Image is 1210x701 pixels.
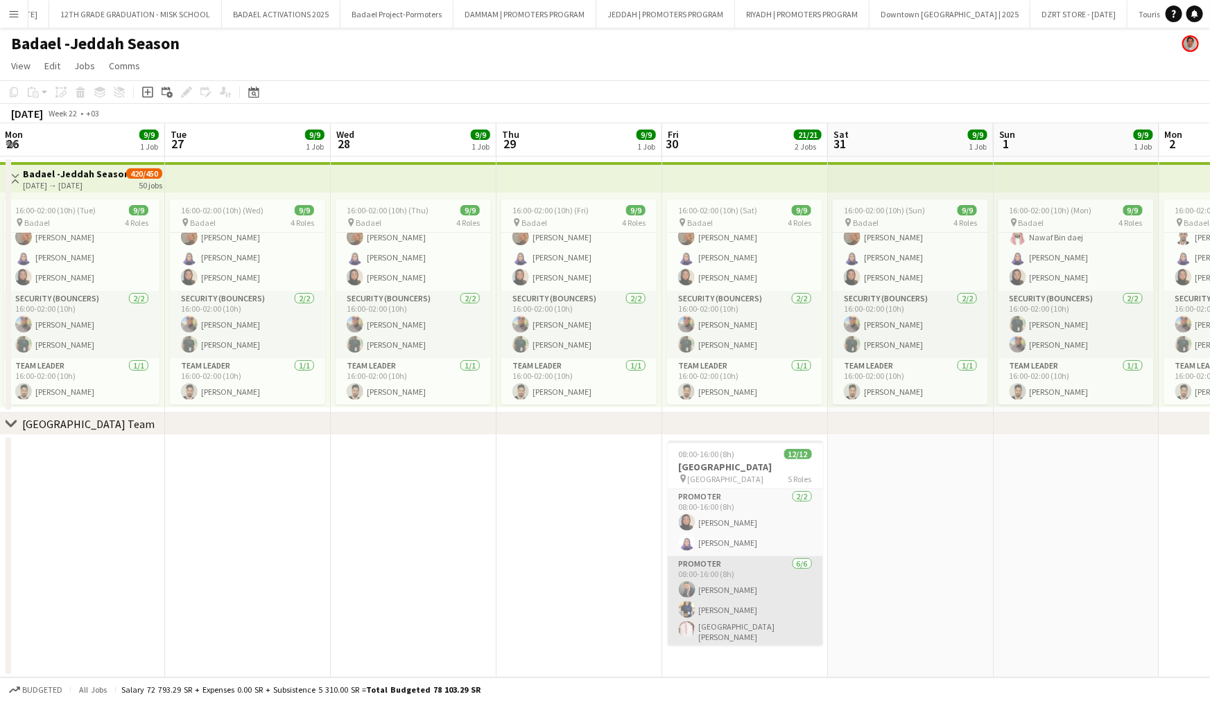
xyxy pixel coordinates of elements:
span: Badael [521,218,547,228]
app-job-card: 16:00-02:00 (10h) (Tue)9/9 Badael4 RolesNawaf Bin daej[PERSON_NAME][PERSON_NAME][PERSON_NAME][PER... [4,199,159,405]
app-card-role: Team Leader1/116:00-02:00 (10h)[PERSON_NAME] [336,358,491,405]
span: Fri [668,128,679,141]
span: 4 Roles [1119,218,1143,228]
span: 12/12 [784,449,812,459]
a: Edit [39,57,66,75]
app-card-role: Security (Bouncers)2/216:00-02:00 (10h)[PERSON_NAME][PERSON_NAME] [667,291,822,358]
app-card-role: Team Leader1/116:00-02:00 (10h)[PERSON_NAME] [4,358,159,405]
span: 16:00-02:00 (10h) (Wed) [181,205,263,215]
app-job-card: 16:00-02:00 (10h) (Sat)9/9 Badael4 RolesNawaf Bin daej[PERSON_NAME][PERSON_NAME][PERSON_NAME][PER... [667,199,822,405]
span: Badael [853,218,879,228]
button: Badael Project-Pormoters [340,1,453,28]
a: View [6,57,36,75]
app-card-role: Security (Bouncers)2/216:00-02:00 (10h)[PERSON_NAME][PERSON_NAME] [999,291,1154,358]
app-card-role: Security (Bouncers)2/216:00-02:00 (10h)[PERSON_NAME][PERSON_NAME] [170,291,325,358]
app-card-role: Security (Bouncers)2/216:00-02:00 (10h)[PERSON_NAME][PERSON_NAME] [833,291,988,358]
span: Badael [190,218,216,228]
div: 1 Job [969,141,987,152]
span: Tue [171,128,187,141]
h3: Badael -Jeddah Season [23,168,126,180]
span: 2 [1163,136,1183,152]
div: 1 Job [637,141,655,152]
app-job-card: 08:00-16:00 (8h)12/12[GEOGRAPHIC_DATA] [GEOGRAPHIC_DATA]5 RolesPROMOTER2/208:00-16:00 (8h)[PERSON... [668,441,823,646]
span: Sun [999,128,1016,141]
span: Badael [24,218,50,228]
app-job-card: 16:00-02:00 (10h) (Mon)9/9 Badael4 Roles[PERSON_NAME][PERSON_NAME]Nawaf Bin daej[PERSON_NAME][PER... [999,199,1154,405]
span: 16:00-02:00 (10h) (Sun) [844,205,925,215]
span: 9/9 [958,205,977,215]
div: 1 Job [140,141,158,152]
div: +03 [86,108,99,118]
span: 31 [831,136,849,152]
h3: [GEOGRAPHIC_DATA] [668,461,823,473]
span: 9/9 [637,130,656,140]
app-job-card: 16:00-02:00 (10h) (Thu)9/9 Badael4 RolesNawaf Bin daej[PERSON_NAME][PERSON_NAME][PERSON_NAME][PER... [336,199,491,405]
span: Week 22 [46,108,80,118]
span: 9/9 [968,130,987,140]
span: 4 Roles [788,218,811,228]
button: RIYADH | PROMOTERS PROGRAM [735,1,870,28]
span: 4 Roles [622,218,646,228]
app-job-card: 16:00-02:00 (10h) (Fri)9/9 Badael4 RolesNawaf Bin daej[PERSON_NAME][PERSON_NAME][PERSON_NAME][PER... [501,199,657,405]
app-job-card: 16:00-02:00 (10h) (Wed)9/9 Badael4 RolesNawaf Bin daej[PERSON_NAME][PERSON_NAME][PERSON_NAME][PER... [170,199,325,405]
span: 9/9 [1134,130,1153,140]
app-card-role: Team Leader1/116:00-02:00 (10h)[PERSON_NAME] [999,358,1154,405]
span: 9/9 [129,205,148,215]
span: Badael [1019,218,1044,228]
span: 9/9 [1123,205,1143,215]
span: 30 [666,136,679,152]
span: 4 Roles [953,218,977,228]
span: 4 Roles [125,218,148,228]
div: [DATE] [11,107,43,121]
span: Badael [356,218,381,228]
a: Comms [103,57,146,75]
div: 2 Jobs [795,141,821,152]
app-card-role: Security (Bouncers)2/216:00-02:00 (10h)[PERSON_NAME][PERSON_NAME] [501,291,657,358]
span: View [11,60,31,72]
div: [GEOGRAPHIC_DATA] Team [22,417,155,431]
span: Thu [502,128,519,141]
span: All jobs [76,684,110,695]
span: 29 [500,136,519,152]
span: Total Budgeted 78 103.29 SR [366,684,481,695]
span: Budgeted [22,685,62,695]
span: 420/450 [126,168,162,179]
app-card-role: Team Leader1/116:00-02:00 (10h)[PERSON_NAME] [501,358,657,405]
span: Mon [1165,128,1183,141]
button: DAMMAM | PROMOTERS PROGRAM [453,1,596,28]
button: DZRT STORE - [DATE] [1030,1,1127,28]
span: 08:00-16:00 (8h) [679,449,735,459]
span: 28 [334,136,354,152]
span: 9/9 [471,130,490,140]
div: 1 Job [472,141,490,152]
span: 9/9 [460,205,480,215]
div: 50 jobs [139,179,162,190]
app-job-card: 16:00-02:00 (10h) (Sun)9/9 Badael4 RolesNawaf Bin daej[PERSON_NAME][PERSON_NAME][PERSON_NAME][PER... [833,199,988,405]
button: Budgeted [7,682,64,698]
button: BADAEL ACTIVATIONS 2025 [222,1,340,28]
div: 1 Job [306,141,324,152]
app-user-avatar: Shoroug Ansarei [1182,35,1199,52]
span: 16:00-02:00 (10h) (Fri) [512,205,589,215]
span: 27 [168,136,187,152]
app-card-role: Team Leader1/116:00-02:00 (10h)[PERSON_NAME] [833,358,988,405]
span: 9/9 [295,205,314,215]
a: Jobs [69,57,101,75]
span: Edit [44,60,60,72]
span: Jobs [74,60,95,72]
span: 16:00-02:00 (10h) (Sat) [678,205,757,215]
span: 4 Roles [456,218,480,228]
span: Sat [833,128,849,141]
span: 9/9 [792,205,811,215]
h1: Badael -Jeddah Season [11,33,180,54]
span: [GEOGRAPHIC_DATA] [688,474,764,484]
span: 4 Roles [291,218,314,228]
div: [DATE] → [DATE] [23,180,126,190]
span: 1 [997,136,1016,152]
